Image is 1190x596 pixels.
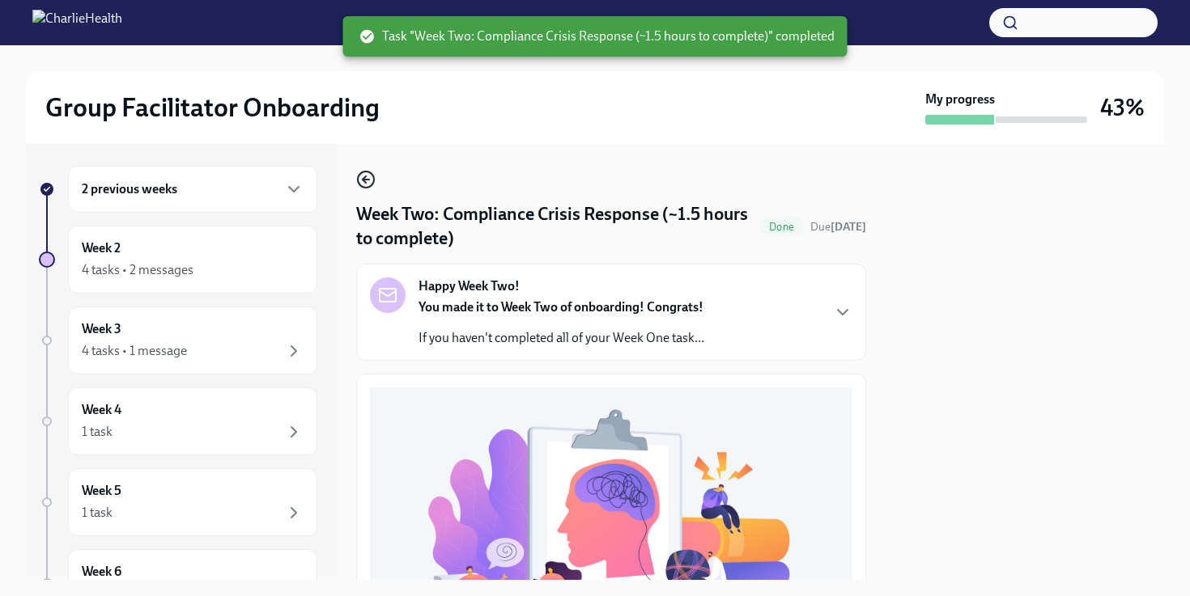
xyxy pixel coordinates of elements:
[39,468,317,536] a: Week 51 task
[82,401,121,419] h6: Week 4
[82,239,121,257] h6: Week 2
[82,482,121,500] h6: Week 5
[39,306,317,374] a: Week 34 tasks • 1 message
[82,320,121,338] h6: Week 3
[810,219,866,235] span: August 25th, 2025 10:00
[39,226,317,294] a: Week 24 tasks • 2 messages
[45,91,380,124] h2: Group Facilitator Onboarding
[810,220,866,234] span: Due
[831,220,866,234] strong: [DATE]
[419,277,520,295] strong: Happy Week Two!
[39,387,317,455] a: Week 41 task
[925,91,995,108] strong: My progress
[356,202,753,251] h4: Week Two: Compliance Crisis Response (~1.5 hours to complete)
[82,261,193,279] div: 4 tasks • 2 messages
[759,221,804,233] span: Done
[82,563,121,581] h6: Week 6
[32,10,122,36] img: CharlieHealth
[68,166,317,213] div: 2 previous weeks
[82,342,187,360] div: 4 tasks • 1 message
[82,504,113,522] div: 1 task
[82,180,177,198] h6: 2 previous weeks
[1100,93,1145,122] h3: 43%
[419,299,703,315] strong: You made it to Week Two of onboarding! Congrats!
[82,423,113,441] div: 1 task
[419,329,704,347] p: If you haven't completed all of your Week One task...
[359,27,835,45] span: Task "Week Two: Compliance Crisis Response (~1.5 hours to complete)" completed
